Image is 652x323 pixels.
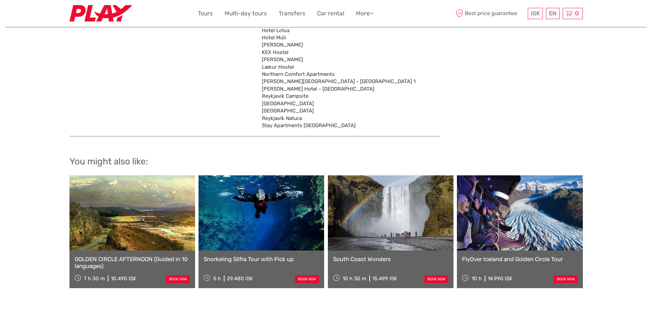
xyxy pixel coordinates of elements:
a: GOLDEN CIRCLE AFTERNOON (Guided in 10 languages) [75,256,190,270]
a: More [356,9,374,18]
a: book now [424,275,448,283]
div: 10.490 ISK [111,275,136,282]
div: EN [546,8,560,19]
a: book now [295,275,319,283]
a: Tours [198,9,213,18]
span: Best price guarantee [455,8,526,19]
a: Snorkeling Silfra Tour with Pick up [204,256,319,263]
a: book now [554,275,578,283]
div: 14.990 ISK [488,275,512,282]
h2: You might also like: [69,156,583,167]
a: Car rental [317,9,344,18]
p: We're away right now. Please check back later! [10,12,77,17]
span: 5 h [213,275,221,282]
span: 10 h 30 m [343,275,366,282]
div: 15.499 ISK [372,275,397,282]
span: ISK [531,10,540,17]
a: Transfers [279,9,305,18]
span: 10 h [472,275,482,282]
img: Fly Play [69,5,132,22]
a: book now [166,275,190,283]
a: Multi-day tours [225,9,267,18]
a: FlyOver Iceland and Golden Circle Tour [462,256,577,263]
a: South Coast Wonders [333,256,448,263]
span: 7 h 30 m [84,275,105,282]
div: 29.480 ISK [227,275,253,282]
button: Open LiveChat chat widget [79,11,87,19]
span: 0 [574,10,580,17]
